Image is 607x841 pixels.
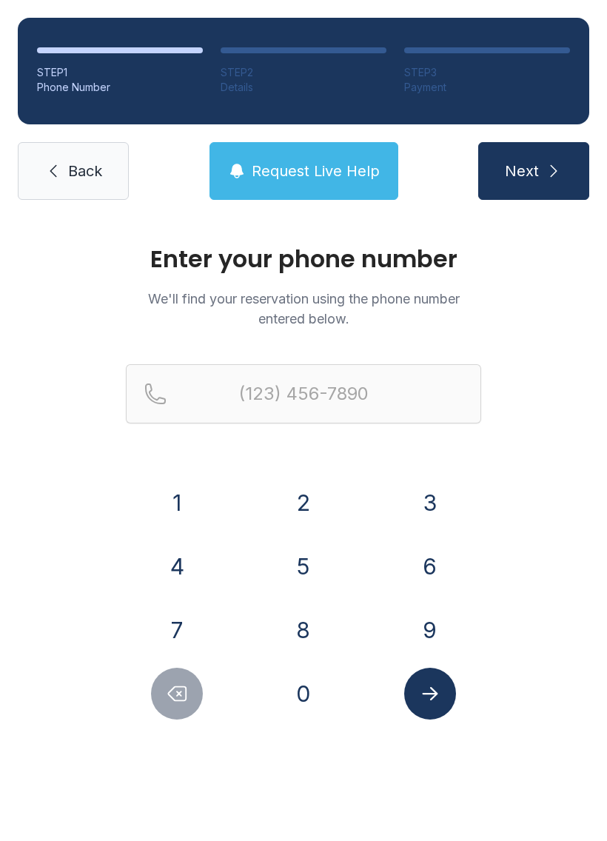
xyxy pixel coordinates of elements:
[252,161,380,181] span: Request Live Help
[151,604,203,656] button: 7
[151,477,203,529] button: 1
[37,80,203,95] div: Phone Number
[278,477,329,529] button: 2
[126,364,481,423] input: Reservation phone number
[404,65,570,80] div: STEP 3
[126,247,481,271] h1: Enter your phone number
[404,668,456,720] button: Submit lookup form
[68,161,102,181] span: Back
[278,540,329,592] button: 5
[221,80,386,95] div: Details
[37,65,203,80] div: STEP 1
[151,668,203,720] button: Delete number
[126,289,481,329] p: We'll find your reservation using the phone number entered below.
[221,65,386,80] div: STEP 2
[404,80,570,95] div: Payment
[404,477,456,529] button: 3
[151,540,203,592] button: 4
[505,161,539,181] span: Next
[278,668,329,720] button: 0
[278,604,329,656] button: 8
[404,604,456,656] button: 9
[404,540,456,592] button: 6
